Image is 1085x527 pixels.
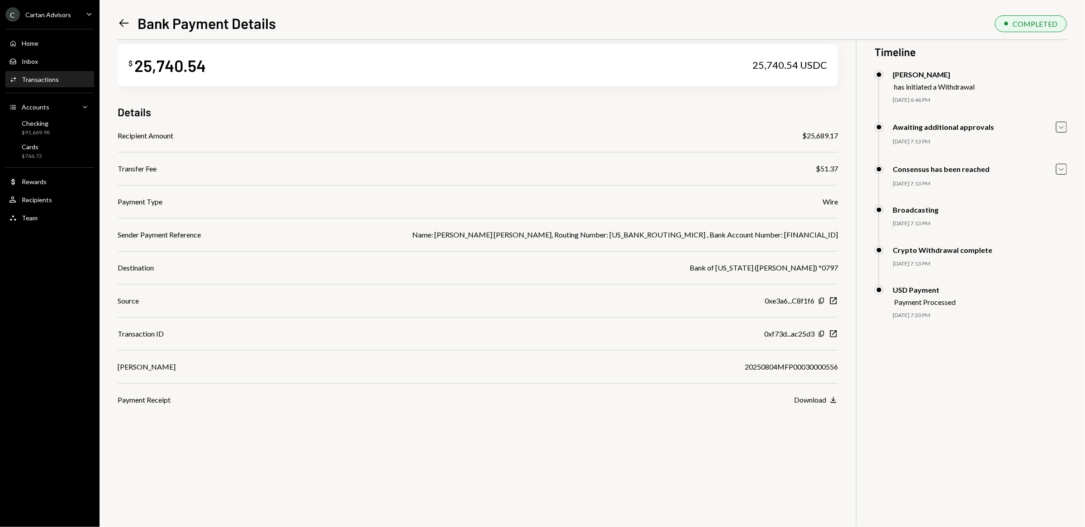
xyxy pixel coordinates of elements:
div: 0xf73d...ac25d3 [764,328,814,339]
a: Home [5,35,94,51]
div: C [5,7,20,22]
a: Team [5,209,94,226]
div: Transactions [22,76,59,83]
div: 25,740.54 [134,55,206,76]
div: Payment Type [118,196,162,207]
div: [DATE] 7:13 PM [893,260,1067,268]
a: Recipients [5,191,94,208]
div: Home [22,39,38,47]
div: Accounts [22,103,49,111]
div: [DATE] 6:46 PM [893,96,1067,104]
div: Transaction ID [118,328,164,339]
div: 20250804MFP00030000556 [745,361,838,372]
div: Sender Payment Reference [118,229,201,240]
a: Transactions [5,71,94,87]
div: Inbox [22,57,38,65]
a: Checking$91,669.98 [5,117,94,138]
div: Team [22,214,38,222]
button: Download [794,395,838,405]
div: USD Payment [893,285,956,294]
div: Transfer Fee [118,163,157,174]
div: Rewards [22,178,47,185]
div: Checking [22,119,50,127]
a: Accounts [5,99,94,115]
div: COMPLETED [1013,19,1057,28]
h1: Bank Payment Details [138,14,276,32]
h3: Timeline [875,44,1067,59]
div: Crypto Withdrawal complete [893,246,992,254]
div: [DATE] 7:13 PM [893,220,1067,228]
div: Payment Receipt [118,394,171,405]
a: Inbox [5,53,94,69]
div: Cards [22,143,42,151]
div: Cartan Advisors [25,11,71,19]
a: Rewards [5,173,94,190]
div: Recipients [22,196,52,204]
div: [DATE] 7:13 PM [893,180,1067,188]
div: has initiated a Withdrawal [894,82,975,91]
div: [DATE] 7:13 PM [893,138,1067,146]
div: 0xe3a6...C8f1f6 [765,295,814,306]
div: Name: [PERSON_NAME] [PERSON_NAME], Routing Number: [US_BANK_ROUTING_MICR] , Bank Account Number: ... [412,229,838,240]
div: Destination [118,262,154,273]
div: Source [118,295,139,306]
div: $51.37 [816,163,838,174]
div: Wire [823,196,838,207]
div: Consensus has been reached [893,165,990,173]
div: Payment Processed [894,298,956,306]
div: [PERSON_NAME] [118,361,176,372]
div: $91,669.98 [22,129,50,137]
h3: Details [118,104,151,119]
div: Bank of [US_STATE] ([PERSON_NAME]) *0797 [690,262,838,273]
div: $766.72 [22,152,42,160]
div: Download [794,395,826,404]
div: Recipient Amount [118,130,173,141]
div: 25,740.54 USDC [752,59,827,71]
div: Awaiting additional approvals [893,123,994,131]
div: Broadcasting [893,205,938,214]
div: [PERSON_NAME] [893,70,975,79]
div: [DATE] 7:20 PM [893,312,1067,319]
div: $25,689.17 [802,130,838,141]
a: Cards$766.72 [5,140,94,162]
div: $ [128,59,133,68]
